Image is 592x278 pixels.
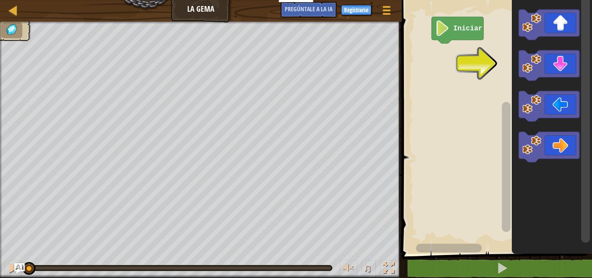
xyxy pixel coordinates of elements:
[280,2,337,18] button: Pregúntale a la IA
[363,262,372,275] font: ♫
[4,260,22,278] button: Ctrl + P: Pause
[376,2,397,22] button: Mostrar menú del juego
[361,260,376,278] button: ♫
[344,6,368,14] font: Registrarse
[340,260,357,278] button: Ajustar volumen
[285,5,332,13] font: Pregúntale a la IA
[380,260,397,278] button: Alternativa pantalla completa.
[14,263,25,274] button: Pregúntale a la IA
[341,5,371,15] button: Registrarse
[1,22,22,38] li: Recoge las gemas.
[453,25,482,33] text: Iniciar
